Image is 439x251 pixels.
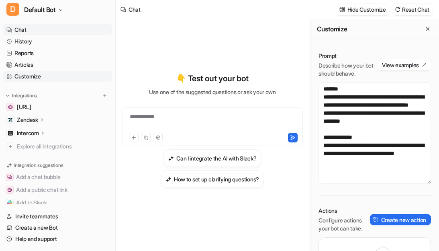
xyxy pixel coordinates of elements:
a: Create a new Bot [3,222,112,233]
img: Add a public chat link [7,187,12,192]
h3: How to set up clarifying questions? [174,175,259,183]
img: menu_add.svg [102,93,108,99]
p: Integration suggestions [14,162,63,169]
button: Reset Chat [392,4,433,15]
p: Intercom [17,129,39,137]
p: Hide Customize [347,5,386,14]
img: Zendesk [8,117,13,122]
p: Prompt [319,52,378,60]
h3: Can I integrate the AI with Slack? [176,154,256,163]
img: create-action-icon.svg [373,217,379,222]
p: Use one of the suggested questions or ask your own [149,88,276,96]
img: www.eesel.ai [8,105,13,109]
a: Chat [3,24,112,35]
img: expand menu [5,93,10,99]
img: explore all integrations [6,142,14,150]
a: Reports [3,47,112,59]
button: Integrations [3,92,39,100]
a: Help and support [3,233,112,245]
span: Explore all integrations [17,140,109,153]
button: Add a chat bubbleAdd a chat bubble [3,171,112,183]
p: Actions [319,207,370,215]
button: Add a public chat linkAdd a public chat link [3,183,112,196]
a: Invite teammates [3,211,112,222]
img: Add a chat bubble [7,175,12,179]
img: Intercom [8,131,13,136]
p: 👇 Test out your bot [176,72,249,84]
img: Can I integrate the AI with Slack? [168,155,174,161]
img: reset [395,6,400,12]
span: D [6,3,19,16]
a: Explore all integrations [3,141,112,152]
img: How to set up clarifying questions? [166,176,172,182]
button: Add to SlackAdd to Slack [3,196,112,209]
h2: Customize [317,25,347,33]
p: Configure actions your bot can take. [319,216,370,232]
img: Add to Slack [7,200,12,205]
a: www.eesel.ai[URL] [3,101,112,113]
button: Can I integrate the AI with Slack?Can I integrate the AI with Slack? [163,149,261,167]
button: Create new action [370,214,431,225]
p: Integrations [12,93,37,99]
span: Default Bot [24,4,56,15]
p: Zendesk [17,116,38,124]
img: customize [339,6,345,12]
p: Describe how your bot should behave. [319,62,378,78]
div: Chat [129,5,141,14]
a: History [3,36,112,47]
span: [URL] [17,103,31,111]
a: Customize [3,71,112,82]
button: Close flyout [423,24,433,34]
button: Hide Customize [337,4,389,15]
button: View examples [378,59,431,70]
button: How to set up clarifying questions?How to set up clarifying questions? [161,170,264,188]
a: Articles [3,59,112,70]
